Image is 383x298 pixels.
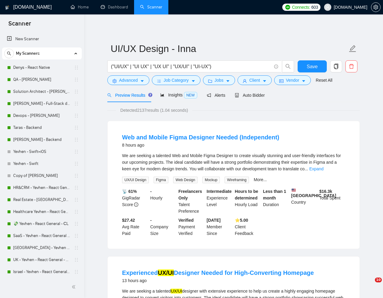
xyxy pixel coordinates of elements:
span: Job Category [164,77,188,84]
a: QA - [PERSON_NAME] [13,74,70,86]
div: Experience Level [205,188,234,214]
button: idcardVendorcaret-down [274,75,311,85]
div: Hourly [149,188,177,214]
div: Payment Verified [177,217,206,237]
span: holder [74,245,79,250]
span: caret-down [226,79,230,83]
span: holder [74,197,79,202]
b: Hours to be determined [235,189,258,200]
span: notification [207,93,211,97]
button: userClientcaret-down [237,75,272,85]
span: holder [74,269,79,274]
a: [PERSON_NAME] - Backend [13,134,70,146]
span: search [107,93,112,97]
span: Client [249,77,260,84]
span: Wireframing [225,177,249,183]
input: Scanner name... [111,41,348,56]
iframe: Intercom live chat [363,278,377,292]
span: Alerts [207,93,225,98]
a: New Scanner [7,33,77,45]
button: folderJobscaret-down [203,75,235,85]
span: search [5,51,14,56]
span: ... [305,166,308,171]
b: - [150,189,152,194]
button: search [4,49,14,58]
span: user [326,5,330,9]
button: settingAdvancedcaret-down [107,75,149,85]
span: holder [74,173,79,178]
span: holder [74,137,79,142]
a: [PERSON_NAME] - Full-Stack dev [13,98,70,110]
b: Verified [179,218,194,223]
a: Solution Architect - [PERSON_NAME] [13,86,70,98]
a: Web and Mobile Figma Designer Needed (Independent) [122,134,279,141]
button: copy [330,60,342,72]
b: $27.42 [122,218,135,223]
span: 10 [375,278,382,282]
a: More... [254,177,267,182]
b: [GEOGRAPHIC_DATA] [291,188,336,198]
div: Total Spent [318,188,346,214]
a: setting [371,5,381,10]
b: Intermediate [207,189,231,194]
span: Scanner [4,19,36,32]
b: 📡 61% [122,189,137,194]
span: bars [157,79,161,83]
div: Duration [262,188,290,214]
span: area-chart [160,93,164,97]
span: holder [74,233,79,238]
span: Mockup [202,177,220,183]
span: delete [346,64,357,69]
span: holder [74,113,79,118]
div: Avg Rate Paid [121,217,149,237]
span: caret-down [262,79,267,83]
span: setting [112,79,117,83]
a: dashboardDashboard [101,5,128,10]
span: robot [235,93,239,97]
input: Search Freelance Jobs... [111,63,271,70]
div: We are seeking a talented Web and Mobile Figma Designer to create visually stunning and user-frie... [122,152,345,172]
a: Denys - React Native [13,62,70,74]
a: Yevhen - Swift [13,158,70,170]
span: holder [74,221,79,226]
span: Web Design [173,177,198,183]
div: Talent Preference [177,188,206,214]
div: Company Size [149,217,177,237]
img: logo [5,3,9,12]
button: barsJob Categorycaret-down [152,75,200,85]
button: search [282,60,294,72]
span: holder [74,77,79,82]
span: caret-down [191,79,195,83]
a: Israel - Yevhen - React General - СL [13,266,70,278]
span: holder [74,65,79,70]
b: ⭐️ 5.00 [235,218,248,223]
span: holder [74,161,79,166]
span: Save [307,63,317,70]
a: Reset All [316,77,332,84]
mark: UX/UI [158,269,174,276]
div: Member Since [205,217,234,237]
span: Vendor [286,77,299,84]
span: info-circle [134,202,138,207]
span: Auto Bidder [235,93,265,98]
mark: UX/UI [171,289,182,293]
a: HR&CRM - Yevhen - React General - СL [13,182,70,194]
span: folder [208,79,212,83]
div: Client Feedback [234,217,262,237]
div: Tooltip anchor [148,92,153,98]
span: copy [330,64,342,69]
b: $ 16.3k [319,189,332,194]
span: holder [74,185,79,190]
button: delete [345,60,357,72]
span: caret-down [140,79,144,83]
a: UK - Yevhen - React General - СL [13,254,70,266]
span: Connects: [292,4,310,11]
span: holder [74,101,79,106]
span: holder [74,149,79,154]
div: 8 hours ago [122,141,279,149]
span: info-circle [274,65,278,68]
b: Less than 1 month [263,189,286,200]
span: My Scanners [16,47,40,59]
a: Healthcare Yevhen - React General - СL [13,206,70,218]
